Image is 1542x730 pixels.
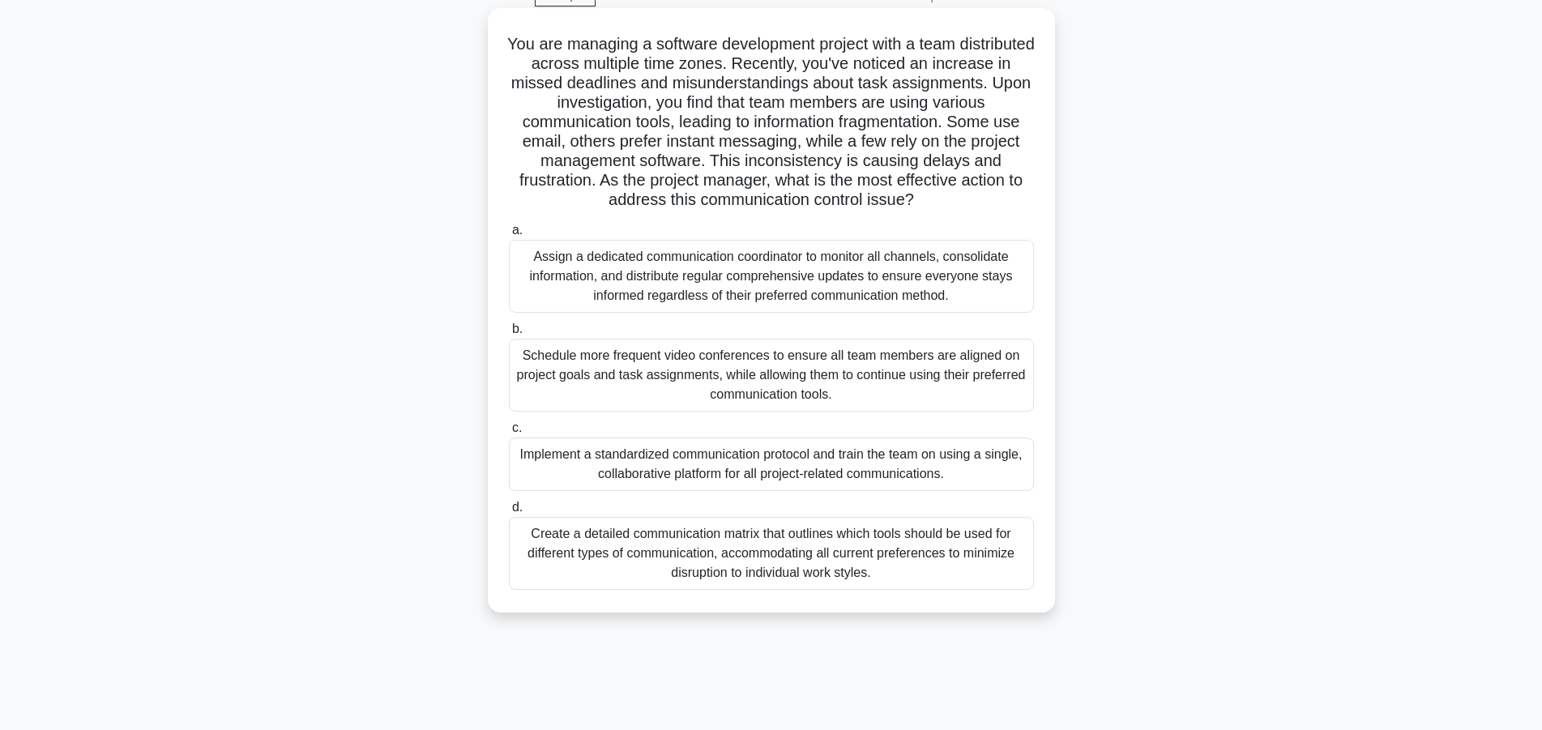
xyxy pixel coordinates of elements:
div: Implement a standardized communication protocol and train the team on using a single, collaborati... [509,438,1034,491]
div: Schedule more frequent video conferences to ensure all team members are aligned on project goals ... [509,339,1034,412]
span: b. [512,322,523,335]
h5: You are managing a software development project with a team distributed across multiple time zone... [507,34,1036,211]
span: d. [512,500,523,514]
span: a. [512,223,523,237]
div: Create a detailed communication matrix that outlines which tools should be used for different typ... [509,517,1034,590]
span: c. [512,420,522,434]
div: Assign a dedicated communication coordinator to monitor all channels, consolidate information, an... [509,240,1034,313]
